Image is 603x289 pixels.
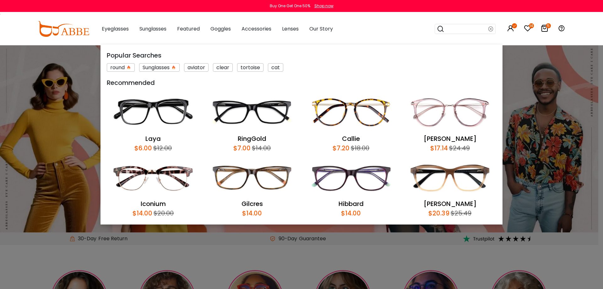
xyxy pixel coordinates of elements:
a: 5 [541,26,548,33]
a: Callie [342,134,360,143]
div: clear [213,63,233,72]
img: abbeglasses.com [38,21,89,37]
div: Buy One Get One 50% [270,3,310,9]
div: $7.00 [233,143,251,153]
div: $14.00 [251,143,271,153]
a: Shop now [311,3,334,8]
div: $20.39 [428,208,449,218]
a: Hibbard [339,199,364,208]
span: Accessories [242,25,271,32]
a: Iconium [141,199,166,208]
div: $18.00 [350,143,369,153]
div: $14.00 [242,208,262,218]
img: Laya [107,91,199,134]
a: [PERSON_NAME] [424,134,476,143]
div: Sunglasses [139,63,180,72]
div: $14.00 [133,208,152,218]
div: $12.00 [152,143,172,153]
div: tortoise [237,63,263,72]
img: Sonia [404,156,496,199]
a: Gilcres [242,199,263,208]
a: RingGold [238,134,266,143]
span: Eyeglasses [102,25,129,32]
a: [PERSON_NAME] [424,199,476,208]
div: Recommended [107,78,496,87]
div: $24.49 [448,143,470,153]
a: Laya [145,134,161,143]
a: 14 [524,26,531,33]
div: $25.49 [449,208,471,218]
span: Sunglasses [139,25,166,32]
img: Callie [305,91,397,134]
img: RingGold [206,91,298,134]
div: round [107,63,135,72]
img: Naomi [404,91,496,134]
div: aviator [184,63,209,72]
i: 5 [546,23,551,28]
div: $7.20 [333,143,350,153]
span: Lenses [282,25,299,32]
div: $20.00 [152,208,174,218]
i: 14 [529,23,534,28]
span: Our Story [309,25,333,32]
img: Hibbard [305,156,397,199]
span: Featured [177,25,200,32]
div: $6.00 [134,143,152,153]
img: Gilcres [206,156,298,199]
div: Shop now [314,3,334,9]
div: $14.00 [341,208,361,218]
span: Goggles [210,25,231,32]
div: cat [268,63,283,72]
div: Popular Searches [107,51,496,60]
img: Iconium [107,156,199,199]
div: $17.14 [430,143,448,153]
